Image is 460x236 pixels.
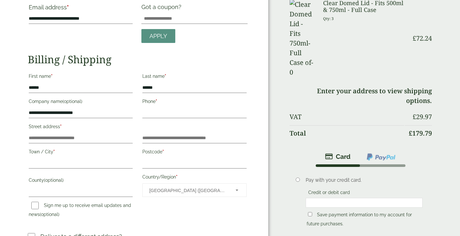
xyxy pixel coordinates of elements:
[142,147,247,158] label: Postcode
[29,97,133,108] label: Company name
[44,178,64,183] span: (optional)
[29,176,133,187] label: County
[141,29,175,43] a: Apply
[162,149,164,154] abbr: required
[156,99,157,104] abbr: required
[306,177,423,184] p: Pay with your credit card.
[307,212,412,228] label: Save payment information to my account for future purchases.
[290,83,432,108] td: Enter your address to view shipping options.
[308,200,421,206] iframe: Secure card payment input frame
[28,53,248,66] h2: Billing / Shipping
[323,16,334,21] small: Qty: 3
[290,125,404,141] th: Total
[142,97,247,108] label: Phone
[176,174,178,180] abbr: required
[29,147,133,158] label: Town / City
[413,112,416,121] span: £
[306,190,353,197] label: Credit or debit card
[142,72,247,83] label: Last name
[29,5,133,14] label: Email address
[29,72,133,83] label: First name
[40,212,59,217] span: (optional)
[409,129,432,138] bdi: 179.79
[165,74,166,79] abbr: required
[142,183,247,197] span: Country/Region
[67,4,69,11] abbr: required
[413,112,432,121] bdi: 29.97
[29,203,131,219] label: Sign me up to receive email updates and news
[149,33,167,40] span: Apply
[51,74,53,79] abbr: required
[29,122,133,133] label: Street address
[325,153,351,160] img: stripe.png
[413,34,416,43] span: £
[142,172,247,183] label: Country/Region
[141,4,184,14] label: Got a coupon?
[63,99,82,104] span: (optional)
[31,202,39,209] input: Sign me up to receive email updates and news(optional)
[290,109,404,125] th: VAT
[149,184,227,197] span: United Kingdom (UK)
[53,149,55,154] abbr: required
[60,124,62,129] abbr: required
[409,129,412,138] span: £
[413,34,432,43] bdi: 72.24
[366,153,396,161] img: ppcp-gateway.png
